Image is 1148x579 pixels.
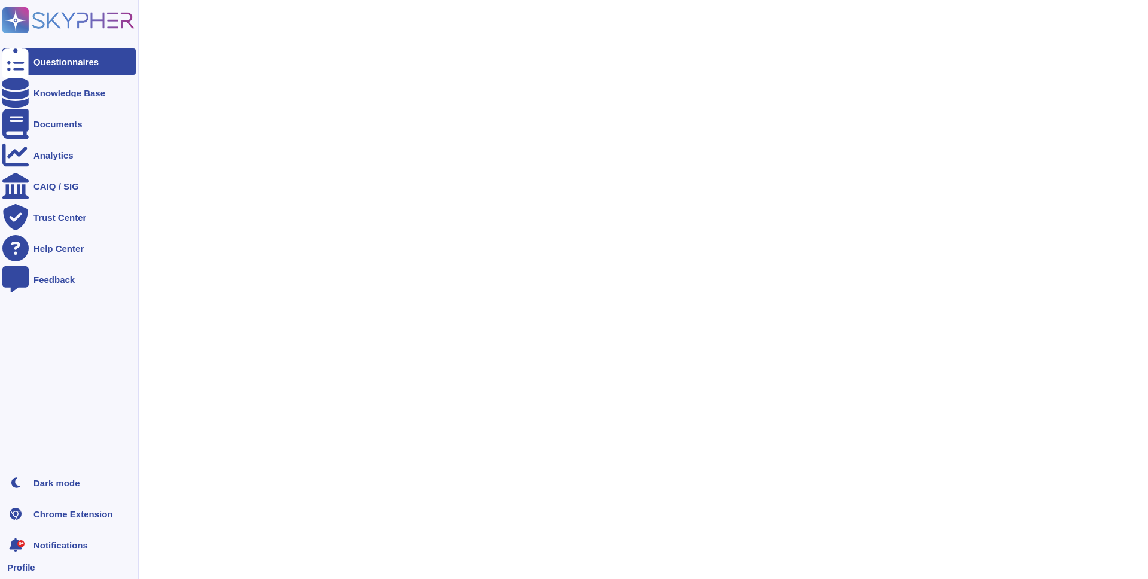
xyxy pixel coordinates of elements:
div: 9+ [17,540,25,547]
div: Analytics [33,151,74,160]
div: Help Center [33,244,84,253]
div: Dark mode [33,479,80,487]
span: Notifications [33,541,88,550]
div: Questionnaires [33,57,99,66]
div: Trust Center [33,213,86,222]
a: Trust Center [2,204,136,230]
div: CAIQ / SIG [33,182,79,191]
a: Feedback [2,266,136,292]
a: Questionnaires [2,48,136,75]
div: Feedback [33,275,75,284]
a: Knowledge Base [2,80,136,106]
div: Documents [33,120,83,129]
a: CAIQ / SIG [2,173,136,199]
div: Knowledge Base [33,89,105,97]
a: Documents [2,111,136,137]
span: Profile [7,563,35,572]
a: Chrome Extension [2,501,136,527]
a: Analytics [2,142,136,168]
a: Help Center [2,235,136,261]
div: Chrome Extension [33,510,113,519]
